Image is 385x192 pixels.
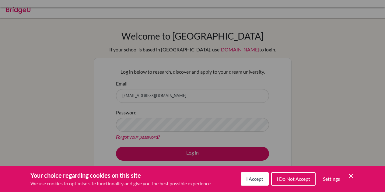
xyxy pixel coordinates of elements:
button: I Accept [241,172,269,186]
span: I Accept [246,176,263,182]
button: I Do Not Accept [271,172,316,186]
button: Save and close [347,172,355,180]
button: Settings [318,173,345,185]
h3: Your choice regarding cookies on this site [30,171,212,180]
span: I Do Not Accept [277,176,310,182]
p: We use cookies to optimise site functionality and give you the best possible experience. [30,180,212,187]
span: Settings [323,176,340,182]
